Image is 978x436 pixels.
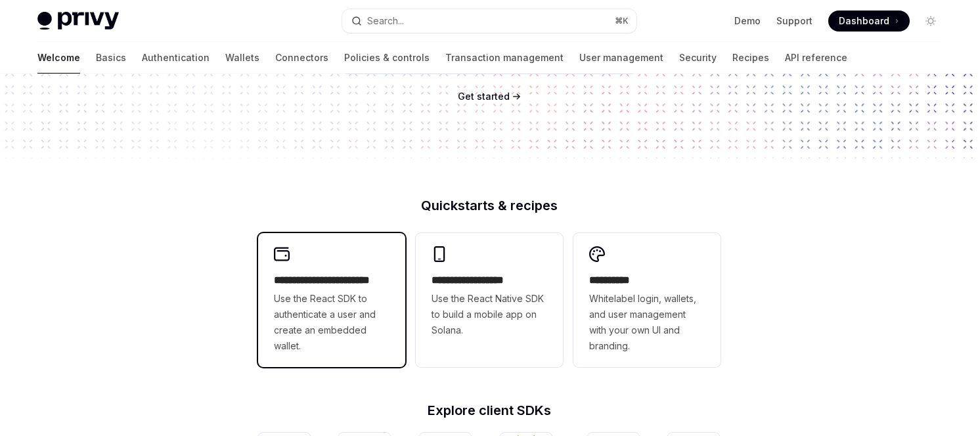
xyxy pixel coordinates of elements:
[785,42,847,74] a: API reference
[367,13,404,29] div: Search...
[920,11,941,32] button: Toggle dark mode
[776,14,812,28] a: Support
[734,14,761,28] a: Demo
[416,233,563,367] a: **** **** **** ***Use the React Native SDK to build a mobile app on Solana.
[458,90,510,103] a: Get started
[579,42,663,74] a: User management
[839,14,889,28] span: Dashboard
[258,404,721,417] h2: Explore client SDKs
[275,42,328,74] a: Connectors
[458,91,510,102] span: Get started
[679,42,717,74] a: Security
[37,42,80,74] a: Welcome
[96,42,126,74] a: Basics
[828,11,910,32] a: Dashboard
[432,291,547,338] span: Use the React Native SDK to build a mobile app on Solana.
[445,42,564,74] a: Transaction management
[732,42,769,74] a: Recipes
[37,12,119,30] img: light logo
[615,16,629,26] span: ⌘ K
[225,42,259,74] a: Wallets
[589,291,705,354] span: Whitelabel login, wallets, and user management with your own UI and branding.
[274,291,389,354] span: Use the React SDK to authenticate a user and create an embedded wallet.
[258,199,721,212] h2: Quickstarts & recipes
[342,9,636,33] button: Search...⌘K
[344,42,430,74] a: Policies & controls
[142,42,210,74] a: Authentication
[573,233,721,367] a: **** *****Whitelabel login, wallets, and user management with your own UI and branding.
